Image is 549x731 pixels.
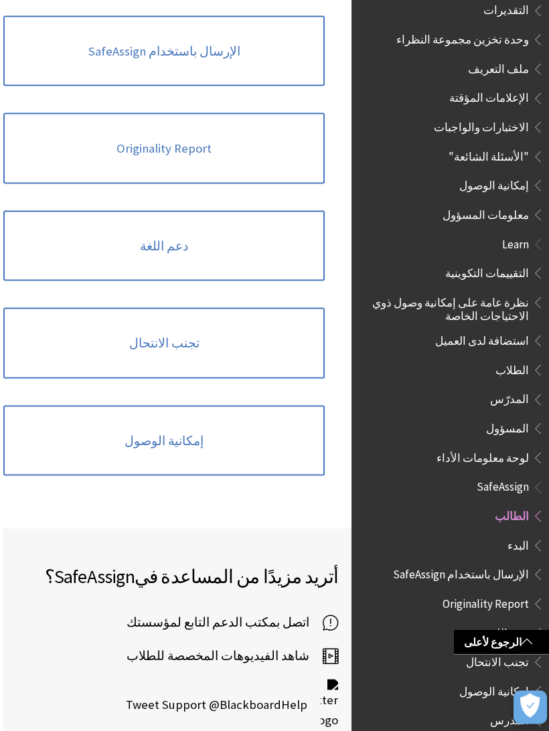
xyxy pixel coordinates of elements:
[487,710,526,728] span: المدرس
[499,234,526,252] span: Learn
[456,175,526,193] span: إمكانية الوصول
[430,116,526,135] span: الاختبارات والواجبات
[465,58,526,76] span: ملف التعريف
[442,262,526,280] span: التقييمات التكوينية
[482,623,526,641] span: دعم اللغة
[123,646,319,666] span: شاهد الفيديوهات المخصصة للطلاب
[487,389,526,407] span: المدرّس
[123,613,335,633] a: اتصل بمكتب الدعم التابع لمؤسستك
[456,681,526,699] span: إمكانية الوصول
[123,646,335,666] a: شاهد الفيديوهات المخصصة للطلاب
[451,630,549,655] a: الرجوع لأعلى
[473,477,526,495] span: SafeAssign
[123,679,335,730] a: Twitter logo Tweet Support @BlackboardHelp
[510,691,544,724] button: فتح التفضيلات
[491,505,526,523] span: الطالب
[317,679,335,730] img: Twitter logo
[446,88,526,106] span: الإعلامات المؤقتة
[445,146,526,164] span: "الأسئلة الشائعة"
[432,330,526,348] span: استضافة لدى العميل
[504,535,526,553] span: البدء
[123,613,319,633] span: اتصل بمكتب الدعم التابع لمؤسستك
[483,418,526,436] span: المسؤول
[123,695,317,715] span: Tweet Support @BlackboardHelp
[492,359,526,378] span: الطلاب
[439,204,526,222] span: معلومات المسؤول
[51,564,131,588] span: SafeAssign
[13,562,335,590] h2: أتريد مزيدًا من المساعدة في ؟
[364,292,526,323] span: نظرة عامة على إمكانية وصول ذوي الاحتياجات الخاصة
[356,234,541,470] nav: Book outline for Blackboard Learn Help
[393,29,526,47] span: وحدة تخزين مجموعة النظراء
[390,564,526,582] span: الإرسال باستخدام SafeAssign
[463,651,526,669] span: تجنب الانتحال
[433,447,526,465] span: لوحة معلومات الأداء
[439,593,526,611] span: Originality Report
